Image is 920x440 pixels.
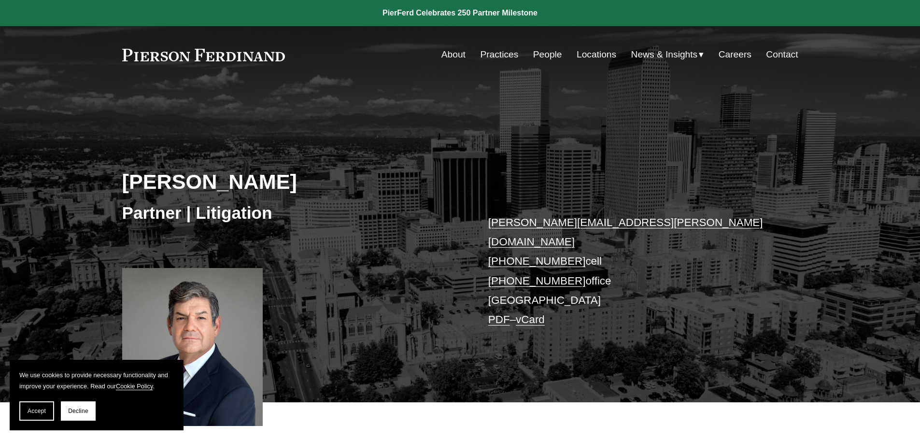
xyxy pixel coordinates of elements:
button: Decline [61,401,96,421]
p: cell office [GEOGRAPHIC_DATA] – [488,213,770,330]
a: [PHONE_NUMBER] [488,255,586,267]
span: News & Insights [631,46,698,63]
a: [PERSON_NAME][EMAIL_ADDRESS][PERSON_NAME][DOMAIN_NAME] [488,216,763,248]
h2: [PERSON_NAME] [122,169,460,194]
p: We use cookies to provide necessary functionality and improve your experience. Read our . [19,369,174,392]
a: [PHONE_NUMBER] [488,275,586,287]
h3: Partner | Litigation [122,202,460,224]
a: People [533,45,562,64]
a: Contact [766,45,798,64]
a: vCard [516,313,545,326]
span: Decline [68,408,88,414]
a: Practices [480,45,518,64]
section: Cookie banner [10,360,184,430]
span: Accept [28,408,46,414]
button: Accept [19,401,54,421]
a: Locations [577,45,616,64]
a: Careers [719,45,751,64]
a: PDF [488,313,510,326]
a: folder dropdown [631,45,704,64]
a: Cookie Policy [116,383,153,390]
a: About [441,45,466,64]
